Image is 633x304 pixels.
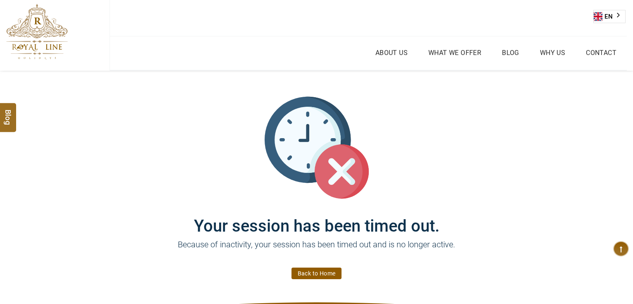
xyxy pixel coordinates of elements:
a: Contact [584,47,619,59]
h1: Your session has been timed out. [69,200,565,236]
p: Because of inactivity, your session has been timed out and is no longer active. [69,238,565,263]
a: What we Offer [426,47,483,59]
a: EN [594,10,625,23]
a: Blog [500,47,521,59]
a: Back to Home [291,268,342,279]
aside: Language selected: English [593,10,626,23]
a: About Us [373,47,410,59]
div: Language [593,10,626,23]
a: Why Us [538,47,567,59]
img: session_time_out.svg [265,96,369,200]
span: Blog [3,109,14,116]
img: The Royal Line Holidays [6,4,68,60]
